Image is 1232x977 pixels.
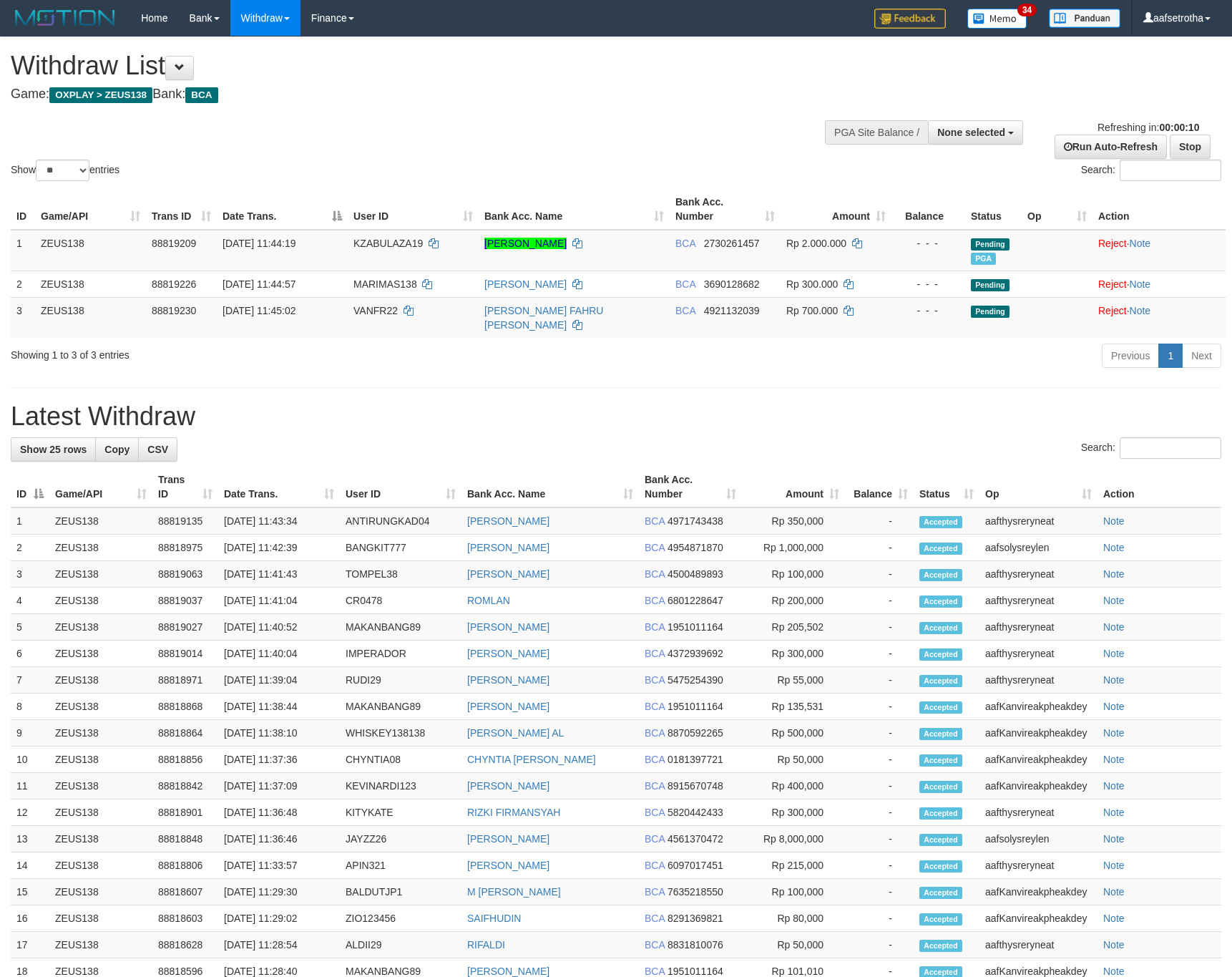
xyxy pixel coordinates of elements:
a: [PERSON_NAME] [484,278,567,290]
h4: Game: Bank: [11,87,807,102]
div: - - - [897,277,959,291]
td: · [1092,230,1226,271]
a: Note [1103,674,1125,686]
td: 88818848 [152,826,218,852]
a: [PERSON_NAME] [467,674,549,686]
span: BCA [645,595,665,606]
td: Rp 100,000 [742,561,845,588]
img: Button%20Memo.svg [967,9,1027,29]
span: Rp 2.000.000 [786,238,846,249]
td: aafthysreryneat [979,561,1097,588]
a: Note [1103,568,1125,580]
a: Note [1103,966,1125,977]
th: Date Trans.: activate to sort column ascending [218,467,340,507]
span: Copy 8870592265 to clipboard [668,727,723,739]
a: [PERSON_NAME] [467,568,549,580]
td: 3 [11,561,49,588]
a: Note [1103,833,1125,845]
div: Showing 1 to 3 of 3 entries [11,342,503,362]
span: Accepted [919,648,962,661]
span: BCA [675,238,695,249]
span: VANFR22 [353,305,398,316]
td: - [845,879,914,905]
span: Accepted [919,834,962,846]
span: Pending [971,306,1009,318]
span: Pending [971,238,1009,251]
td: [DATE] 11:40:04 [218,641,340,667]
td: aafthysreryneat [979,507,1097,535]
span: BCA [645,542,665,553]
td: Rp 135,531 [742,694,845,720]
td: Rp 400,000 [742,773,845,799]
label: Show entries [11,160,119,181]
td: Rp 215,000 [742,852,845,879]
td: [DATE] 11:37:36 [218,747,340,773]
td: 88818856 [152,747,218,773]
span: Refreshing in: [1097,122,1199,133]
td: - [845,747,914,773]
a: RIFALDI [467,939,505,951]
strong: 00:00:10 [1159,122,1199,133]
a: [PERSON_NAME] [467,701,549,712]
td: - [845,667,914,694]
span: Accepted [919,516,962,528]
span: Accepted [919,596,962,608]
td: [DATE] 11:37:09 [218,773,340,799]
a: ROMLAN [467,595,510,606]
th: Op: activate to sort column ascending [1022,189,1092,230]
span: Copy 4971743438 to clipboard [668,515,723,527]
span: Accepted [919,675,962,687]
td: ANTIRUNGKAD04 [340,507,461,535]
a: [PERSON_NAME] AL [467,727,564,739]
td: APIN321 [340,852,461,879]
a: Note [1103,648,1125,659]
span: BCA [645,648,665,659]
td: 88818864 [152,720,218,747]
td: aafsolysreylen [979,826,1097,852]
td: aafthysreryneat [979,588,1097,614]
a: [PERSON_NAME] FAHRU [PERSON_NAME] [484,305,603,331]
td: - [845,614,914,641]
span: Accepted [919,781,962,793]
td: 88818607 [152,879,218,905]
span: Copy 7635218550 to clipboard [668,886,723,898]
span: Copy 5475254390 to clipboard [668,674,723,686]
a: [PERSON_NAME] [467,621,549,633]
span: BCA [675,305,695,316]
td: - [845,641,914,667]
span: Accepted [919,701,962,714]
span: Copy 3690128682 to clipboard [704,278,760,290]
span: Copy 2730261457 to clipboard [704,238,760,249]
th: Balance [891,189,965,230]
td: - [845,535,914,561]
a: Note [1103,595,1125,606]
td: Rp 100,000 [742,879,845,905]
button: None selected [928,120,1023,145]
td: aafthysreryneat [979,799,1097,826]
td: MAKANBANG89 [340,614,461,641]
td: aafKanvireakpheakdey [979,694,1097,720]
span: None selected [937,127,1005,138]
th: Date Trans.: activate to sort column descending [217,189,348,230]
td: ZEUS138 [49,667,152,694]
td: Rp 200,000 [742,588,845,614]
td: 1 [11,507,49,535]
a: Copy [95,437,139,462]
a: Note [1130,278,1151,290]
td: aafthysreryneat [979,641,1097,667]
td: 15 [11,879,49,905]
span: Copy 1951011164 to clipboard [668,701,723,712]
td: CR0478 [340,588,461,614]
th: Bank Acc. Number: activate to sort column ascending [670,189,781,230]
th: Bank Acc. Name: activate to sort column ascending [479,189,670,230]
td: Rp 300,000 [742,799,845,826]
td: ZEUS138 [49,799,152,826]
th: Amount: activate to sort column ascending [781,189,891,230]
td: aafKanvireakpheakdey [979,773,1097,799]
td: ZEUS138 [49,561,152,588]
td: ZEUS138 [49,747,152,773]
td: RUDI29 [340,667,461,694]
td: Rp 300,000 [742,641,845,667]
img: panduan.png [1049,9,1120,28]
span: [DATE] 11:45:02 [223,305,295,316]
